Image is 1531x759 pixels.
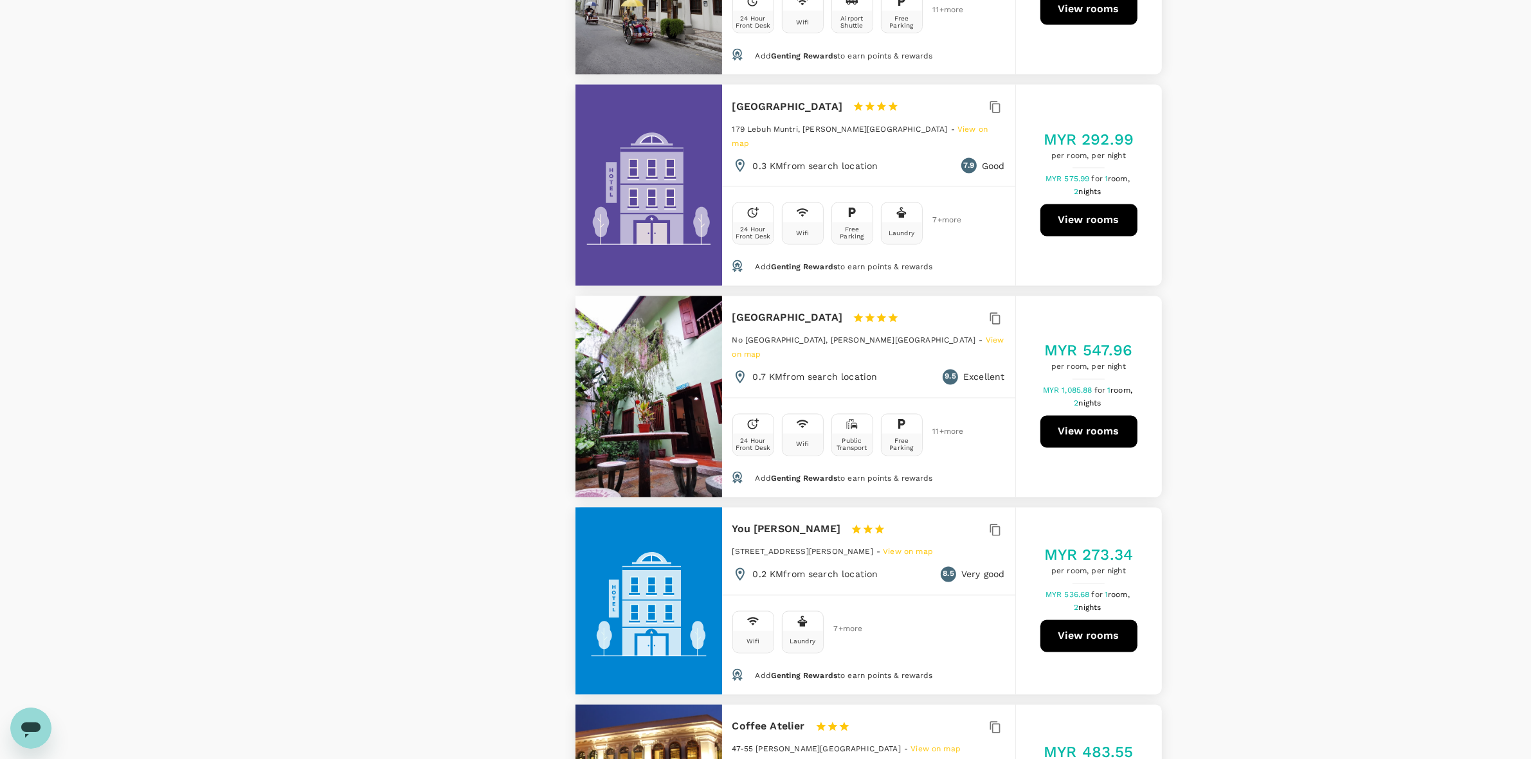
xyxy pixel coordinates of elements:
span: Genting Rewards [771,672,837,681]
span: 1 [1107,386,1134,395]
span: - [876,548,883,557]
p: 0.3 KM from search location [753,159,878,172]
div: 24 Hour Front Desk [736,15,771,29]
span: per room, per night [1044,150,1134,163]
span: Genting Rewards [771,51,837,60]
span: 11 + more [933,6,952,14]
span: room, [1108,175,1130,184]
button: View rooms [1040,620,1137,652]
p: 0.7 KM from search location [753,371,878,384]
span: 7 + more [933,217,952,225]
span: View on map [883,548,933,557]
span: Genting Rewards [771,263,837,272]
div: 24 Hour Front Desk [736,226,771,240]
span: MYR 575.99 [1046,175,1092,184]
span: MYR 1,085.88 [1043,386,1094,395]
span: Add to earn points & rewards [755,672,932,681]
span: 1 [1105,591,1132,600]
p: Excellent [963,371,1004,384]
iframe: Button to launch messaging window [10,708,51,749]
h5: MYR 273.34 [1044,545,1134,566]
span: MYR 536.68 [1046,591,1092,600]
span: nights [1079,188,1101,197]
div: Wifi [796,230,810,237]
div: Free Parking [884,438,920,452]
span: 9.5 [945,371,956,384]
h6: You [PERSON_NAME] [732,521,841,539]
button: View rooms [1040,204,1137,237]
h5: MYR 292.99 [1044,129,1134,150]
div: Wifi [796,441,810,448]
span: 8.5 [943,568,954,581]
span: nights [1079,603,1101,612]
span: 2 [1074,188,1103,197]
div: Wifi [747,638,760,645]
span: - [951,125,957,134]
div: Airport Shuttle [835,15,870,29]
h6: [GEOGRAPHIC_DATA] [732,98,843,116]
span: - [979,336,985,345]
span: per room, per night [1044,566,1134,578]
a: View on map [883,546,933,557]
div: 24 Hour Front Desk [736,438,771,452]
span: 7 + more [834,625,853,634]
span: No [GEOGRAPHIC_DATA], [PERSON_NAME][GEOGRAPHIC_DATA] [732,336,976,345]
span: View on map [910,745,961,754]
span: 2 [1074,603,1103,612]
span: per room, per night [1044,361,1133,374]
div: Laundry [790,638,815,645]
span: for [1092,591,1105,600]
span: for [1092,175,1105,184]
span: 7.9 [964,159,974,172]
a: View on map [910,744,961,754]
p: Very good [961,568,1004,581]
span: 1 [1105,175,1132,184]
span: Add to earn points & rewards [755,51,932,60]
span: Add to earn points & rewards [755,263,932,272]
button: View rooms [1040,416,1137,448]
div: Free Parking [835,226,870,240]
span: Genting Rewards [771,474,837,483]
span: room, [1108,591,1130,600]
span: nights [1079,399,1101,408]
p: Good [982,159,1005,172]
h6: [GEOGRAPHIC_DATA] [732,309,843,327]
div: Public Transport [835,438,870,452]
span: 11 + more [933,428,952,436]
p: 0.2 KM from search location [753,568,878,581]
span: 179 Lebuh Muntri, [PERSON_NAME][GEOGRAPHIC_DATA] [732,125,948,134]
span: View on map [732,336,1004,359]
div: Free Parking [884,15,920,29]
span: 2 [1074,399,1103,408]
span: room, [1110,386,1132,395]
a: View on map [732,335,1004,359]
h5: MYR 547.96 [1044,341,1133,361]
span: [STREET_ADDRESS][PERSON_NAME] [732,548,873,557]
span: Add to earn points & rewards [755,474,932,483]
div: Wifi [796,19,810,26]
span: - [904,745,910,754]
span: for [1094,386,1107,395]
span: 47-55 [PERSON_NAME][GEOGRAPHIC_DATA] [732,745,901,754]
div: Laundry [889,230,914,237]
h6: Coffee Atelier [732,718,805,736]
